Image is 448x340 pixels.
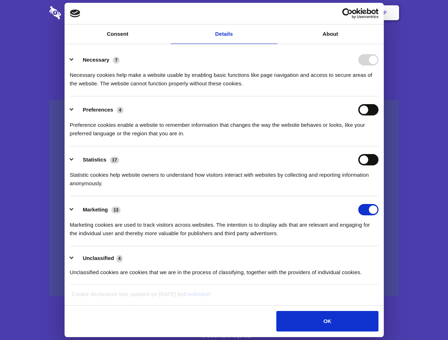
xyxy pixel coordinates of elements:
div: Cookie declaration last updated on [DATE] by [66,290,382,304]
a: Usercentrics Cookiebot - opens in a new window [316,8,378,19]
a: Contact [288,2,320,24]
a: About [277,24,384,44]
button: OK [276,311,378,331]
button: Statistics (17) [70,154,124,165]
h1: Eliminate Slack Data Loss. [49,32,399,57]
iframe: Drift Widget Chat Controller [413,305,439,331]
img: logo [70,10,81,17]
a: Pricing [208,2,239,24]
h4: Auto-redaction of sensitive data, encrypted data sharing and self-destructing private chats. Shar... [49,64,399,88]
div: Statistic cookies help website owners to understand how visitors interact with websites by collec... [70,165,378,188]
button: Marketing (13) [70,204,125,215]
span: 4 [117,107,123,114]
label: Necessary [83,57,109,63]
div: Preference cookies enable a website to remember information that changes the way the website beha... [70,115,378,138]
label: Statistics [83,157,106,163]
span: 4 [116,255,123,262]
button: Unclassified (4) [70,254,127,263]
a: Login [322,2,353,24]
div: Necessary cookies help make a website usable by enabling basic functions like page navigation and... [70,66,378,88]
a: Consent [65,24,171,44]
a: Cookiebot [184,291,211,297]
span: 17 [110,157,119,164]
div: Marketing cookies are used to track visitors across websites. The intention is to display ads tha... [70,215,378,238]
button: Necessary (7) [70,54,124,66]
a: Wistia video thumbnail [49,100,399,296]
button: Preferences (4) [70,104,128,115]
span: 7 [113,57,120,64]
div: Unclassified cookies are cookies that we are in the process of classifying, together with the pro... [70,263,378,277]
a: Details [171,24,277,44]
label: Marketing [83,206,108,212]
label: Preferences [83,107,113,113]
span: 13 [111,206,121,214]
img: logo-wordmark-white-trans-d4663122ce5f474addd5e946df7df03e33cb6a1c49d2221995e7729f52c070b2.svg [49,6,110,19]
